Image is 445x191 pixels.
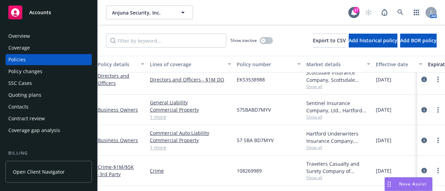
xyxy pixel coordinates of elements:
[434,75,442,84] a: more
[106,34,226,47] input: Filter by keyword...
[230,37,257,43] span: Show inactive
[6,78,92,89] a: SSC Cases
[394,6,407,19] a: Search
[6,54,92,65] a: Policies
[306,114,370,120] span: Show all
[313,34,346,47] button: Export to CSV
[306,175,370,181] span: Show all
[385,177,432,191] button: Nova Assist
[420,106,428,114] a: circleInformation
[306,130,370,145] div: Hartford Underwriters Insurance Company, Hartford Insurance Group
[237,137,274,144] span: 57 SBA BD7MYV
[8,89,41,101] div: Quoting plans
[98,61,137,68] div: Policy details
[385,177,394,191] div: Drag to move
[237,76,265,83] span: EKS3538988
[8,113,45,124] div: Contract review
[362,6,375,19] a: Start snowing
[378,6,391,19] a: Report a Bug
[112,9,172,16] span: Anjuna Security, Inc.
[8,78,32,89] div: SSC Cases
[306,160,370,175] div: Travelers Casualty and Surety Company of America, Travelers Insurance
[98,106,138,113] a: Business Owners
[400,37,437,44] span: Add BOR policy
[13,168,65,175] span: Open Client Navigator
[306,99,370,114] div: Sentinel Insurance Company, Ltd., Hartford Insurance Group
[420,136,428,145] a: circleInformation
[150,137,231,144] a: Commercial Property
[434,166,442,175] a: more
[313,37,346,44] span: Export to CSV
[434,106,442,114] a: more
[150,61,224,68] div: Lines of coverage
[434,136,442,145] a: more
[376,106,391,113] span: [DATE]
[306,69,370,84] div: Scottsdale Insurance Company, Scottsdale Insurance Company (Nationwide), E-Risk Services, CRC Group
[376,76,391,83] span: [DATE]
[306,145,370,150] span: Show all
[147,56,234,72] button: Lines of coverage
[376,61,415,68] div: Effective date
[6,113,92,124] a: Contract review
[98,72,129,86] a: Directors and Officers
[399,181,427,187] span: Nova Assist
[6,3,92,22] a: Accounts
[6,125,92,136] a: Coverage gap analysis
[400,34,437,47] button: Add BOR policy
[6,101,92,112] a: Contacts
[306,61,363,68] div: Market details
[234,56,304,72] button: Policy number
[237,167,262,174] span: 108269989
[8,66,42,77] div: Policy changes
[150,129,231,137] a: Commercial Auto Liability
[410,6,423,19] a: Switch app
[98,164,134,177] a: Crime
[376,137,391,144] span: [DATE]
[6,42,92,53] a: Coverage
[150,144,231,151] a: 1 more
[237,61,293,68] div: Policy number
[6,31,92,42] a: Overview
[106,6,193,19] button: Anjuna Security, Inc.
[95,56,147,72] button: Policy details
[150,76,231,83] a: Directors and Officers - $1M DO
[8,54,26,65] div: Policies
[237,106,271,113] span: 57SBABD7MYV
[349,37,397,44] span: Add historical policy
[8,31,30,42] div: Overview
[29,10,51,15] span: Accounts
[420,75,428,84] a: circleInformation
[373,56,425,72] button: Effective date
[304,56,373,72] button: Market details
[98,164,134,177] span: - $1M/$5K -3rd Party
[8,125,60,136] div: Coverage gap analysis
[6,89,92,101] a: Quoting plans
[6,66,92,77] a: Policy changes
[306,84,370,89] span: Show all
[353,7,359,13] div: 17
[150,113,231,121] a: 1 more
[150,106,231,113] a: Commercial Property
[98,137,138,144] a: Business Owners
[8,42,30,53] div: Coverage
[8,101,29,112] div: Contacts
[349,34,397,47] button: Add historical policy
[6,150,92,157] div: Billing
[150,167,231,174] a: Crime
[150,99,231,106] a: General Liability
[420,166,428,175] a: circleInformation
[376,167,391,174] span: [DATE]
